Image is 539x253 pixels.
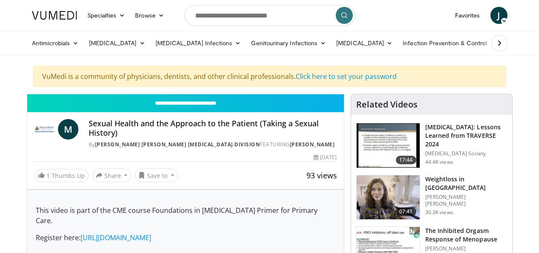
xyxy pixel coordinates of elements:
[32,11,77,20] img: VuMedi Logo
[356,99,418,110] h4: Related Videos
[58,119,78,140] a: M
[84,35,150,52] a: [MEDICAL_DATA]
[150,35,246,52] a: [MEDICAL_DATA] Infections
[425,159,453,166] p: 44.4K views
[92,169,132,182] button: Share
[184,5,355,26] input: Search topics, interventions
[396,207,416,216] span: 07:41
[356,175,507,220] a: 07:41 Weightloss in [GEOGRAPHIC_DATA] [PERSON_NAME] [PERSON_NAME] 30.3K views
[82,7,130,24] a: Specialties
[314,154,337,161] div: [DATE]
[46,172,50,180] span: 1
[36,233,335,243] p: Register here:
[34,169,89,182] a: 1 Thumbs Up
[135,169,178,182] button: Save to
[357,175,420,220] img: 9983fed1-7565-45be-8934-aef1103ce6e2.150x105_q85_crop-smart_upscale.jpg
[425,245,507,252] p: [PERSON_NAME]
[89,119,337,137] h4: Sexual Health and the Approach to the Patient (Taking a Sexual History)
[306,170,337,180] span: 93 views
[398,35,501,52] a: Infection Prevention & Control
[89,141,337,148] div: By FEATURING
[425,194,507,207] p: [PERSON_NAME] [PERSON_NAME]
[246,35,331,52] a: Genitourinary Infections
[490,7,507,24] a: J
[425,150,507,157] p: [MEDICAL_DATA] Society
[357,123,420,168] img: 1317c62a-2f0d-4360-bee0-b1bff80fed3c.150x105_q85_crop-smart_upscale.jpg
[425,227,507,244] h3: The Inhibited Orgasm Response of Menopause
[33,66,506,87] div: VuMedi is a community of physicians, dentists, and other clinical professionals.
[356,123,507,168] a: 17:44 [MEDICAL_DATA]: Lessons Learned from TRAVERSE 2024 [MEDICAL_DATA] Society 44.4K views
[396,156,416,164] span: 17:44
[425,209,453,216] p: 30.3K views
[27,35,84,52] a: Antimicrobials
[81,233,151,242] a: [URL][DOMAIN_NAME]
[34,119,55,140] img: Johns Hopkins Infectious Diseases Division
[130,7,169,24] a: Browse
[95,141,260,148] a: [PERSON_NAME] [PERSON_NAME] [MEDICAL_DATA] Division
[296,72,397,81] a: Click here to set your password
[425,123,507,148] h3: [MEDICAL_DATA]: Lessons Learned from TRAVERSE 2024
[36,205,335,226] p: This video is part of the CME course Foundations in [MEDICAL_DATA] Primer for Primary Care.
[450,7,485,24] a: Favorites
[331,35,398,52] a: [MEDICAL_DATA]
[290,141,335,148] a: [PERSON_NAME]
[425,175,507,192] h3: Weightloss in [GEOGRAPHIC_DATA]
